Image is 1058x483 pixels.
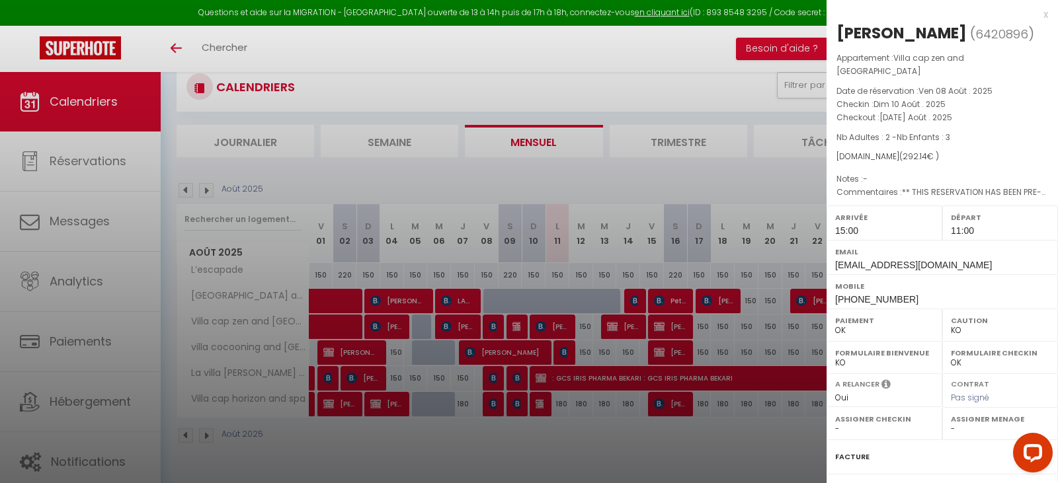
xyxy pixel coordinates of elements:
div: x [827,7,1048,22]
label: Assigner Checkin [835,412,934,426]
span: ( ) [970,24,1034,43]
span: - [863,173,868,184]
p: Commentaires : [836,186,1048,199]
span: Pas signé [951,392,989,403]
i: Sélectionner OUI si vous souhaiter envoyer les séquences de messages post-checkout [881,379,891,393]
span: 15:00 [835,225,858,236]
label: Formulaire Bienvenue [835,346,934,359]
label: Contrat [951,379,989,387]
label: Assigner Menage [951,412,1049,426]
span: 11:00 [951,225,974,236]
label: Mobile [835,279,1049,293]
span: ( € ) [899,151,939,162]
label: A relancer [835,379,879,390]
p: Notes : [836,172,1048,186]
p: Checkin : [836,98,1048,111]
span: 292.14 [903,151,927,162]
div: [DOMAIN_NAME] [836,151,1048,163]
p: Appartement : [836,52,1048,78]
span: [EMAIL_ADDRESS][DOMAIN_NAME] [835,260,992,270]
p: Checkout : [836,111,1048,124]
div: [PERSON_NAME] [836,22,967,44]
span: Ven 08 Août . 2025 [918,85,993,96]
span: Villa cap zen and [GEOGRAPHIC_DATA] [836,52,964,77]
span: Nb Adultes : 2 - [836,131,950,143]
label: Paiement [835,314,934,327]
label: Arrivée [835,211,934,224]
label: Départ [951,211,1049,224]
label: Formulaire Checkin [951,346,1049,359]
iframe: LiveChat chat widget [1002,427,1058,483]
label: Facture [835,450,870,464]
span: Nb Enfants : 3 [897,131,950,143]
label: Email [835,245,1049,258]
span: 6420896 [975,26,1028,42]
span: [DATE] Août . 2025 [879,112,952,123]
span: [PHONE_NUMBER] [835,294,918,305]
span: Dim 10 Août . 2025 [874,98,946,110]
p: Date de réservation : [836,85,1048,98]
label: Caution [951,314,1049,327]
